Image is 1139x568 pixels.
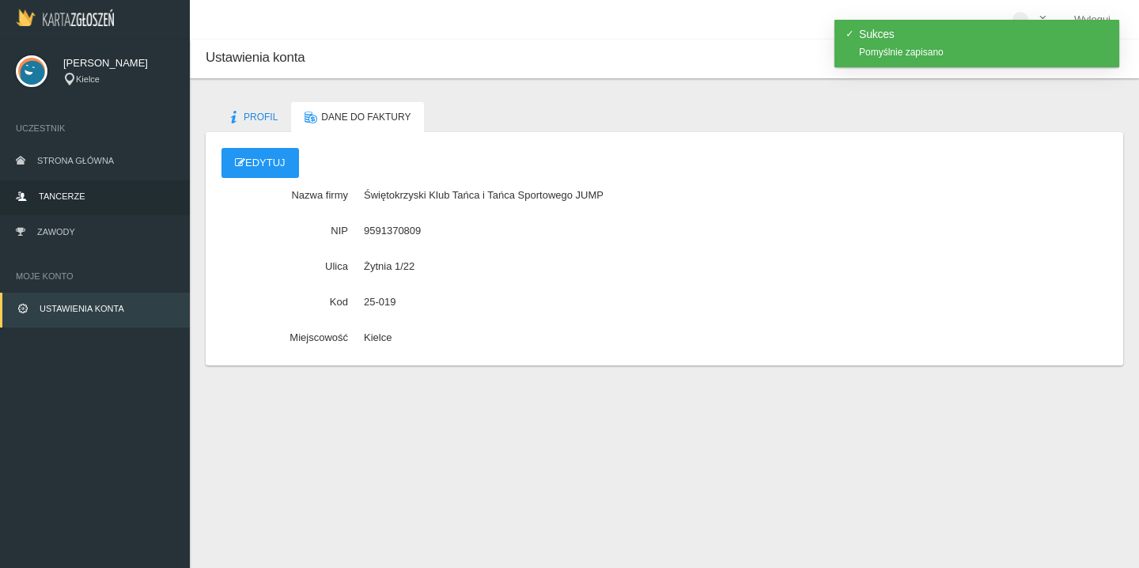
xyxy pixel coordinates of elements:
[364,294,657,314] dd: 25-019
[16,268,174,284] span: Moje konto
[206,50,305,65] span: Ustawienia konta
[364,187,657,207] dd: Świętokrzyski Klub Tańca i Tańca Sportowego JUMP
[37,227,75,237] span: Zawody
[364,223,657,243] dd: 9591370809
[16,55,47,87] img: svg
[221,148,299,178] a: Edytuj
[221,294,348,310] dt: Kod
[364,330,657,350] dd: Kielce
[364,259,657,278] dd: Żytnia 1/22
[63,73,174,86] div: Kielce
[859,47,1109,57] div: Pomyślnie zapisano
[859,28,1109,40] h4: Sukces
[221,223,348,239] dt: NIP
[321,112,411,123] span: Dane do faktury
[16,9,114,26] img: Logo
[221,259,348,275] dt: Ulica
[37,156,114,165] span: Strona główna
[63,55,174,71] span: [PERSON_NAME]
[40,304,124,313] span: Ustawienia konta
[39,191,85,201] span: Tancerze
[221,187,348,203] dt: Nazwa firmy
[221,330,348,346] dt: Miejscowość
[16,120,174,136] span: Uczestnik
[244,112,278,123] span: Profil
